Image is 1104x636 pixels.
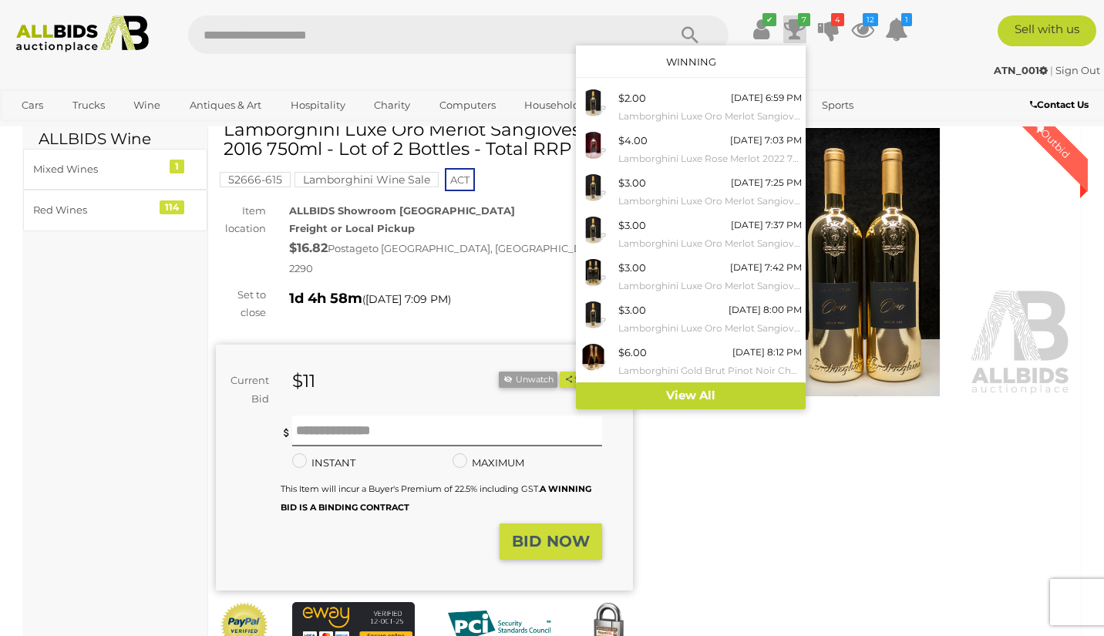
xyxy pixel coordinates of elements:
a: Sports [812,93,863,118]
strong: Freight or Local Pickup [289,222,415,234]
strong: $16.82 [289,241,328,255]
small: Lamborghini Luxe Oro Merlot Sangiovese 2016 750ml - Lot of 2 Bottles - Total RRP $398 [618,278,802,294]
a: $4.00 [DATE] 7:03 PM Lamborghini Luxe Rose Merlot 2022 750ml - RRP $199 [576,128,806,170]
button: Unwatch [499,372,557,388]
div: Current Bid [216,372,281,408]
img: 52666-573a.jpg [580,259,607,286]
a: $2.00 [DATE] 6:59 PM Lamborghini Luxe Oro Merlot Sangiovese 2016 750ml - RRP $199 [576,86,806,128]
small: Lamborghini Luxe Rose Merlot 2022 750ml - RRP $199 [618,150,802,167]
span: to [GEOGRAPHIC_DATA], [GEOGRAPHIC_DATA], 2290 [289,242,607,274]
a: $6.00 [DATE] 8:12 PM Lamborghini Gold Brut Pinot Noir Chardonnay NV 750ml - Lot of 2 Bottles - To... [576,340,806,382]
a: 4 [817,15,840,43]
a: Hospitality [281,93,355,118]
span: | [1050,64,1053,76]
mark: 52666-615 [220,172,291,187]
a: Wine [123,93,170,118]
a: Charity [364,93,420,118]
a: 12 [851,15,874,43]
small: Lamborghini Luxe Oro Merlot Sangiovese 2016 750ml - RRP $199 [618,193,802,210]
div: [DATE] 8:12 PM [732,344,802,361]
div: $3.00 [618,301,646,319]
a: Mixed Wines 1 [23,149,207,190]
a: ATN_001 [994,64,1050,76]
img: Allbids.com.au [8,15,157,52]
div: 1 [170,160,184,173]
a: $3.00 [DATE] 8:00 PM Lamborghini Luxe Oro Merlot Sangiovese 2016 750ml - RRP $199 [576,298,806,340]
i: 1 [901,13,912,26]
img: 52666-707a.jpg [580,89,607,116]
button: Share [560,372,602,388]
button: Search [651,15,729,54]
strong: BID NOW [512,532,590,550]
div: Item location [204,202,278,238]
a: Winning [666,56,716,68]
div: [DATE] 7:42 PM [730,259,802,276]
mark: Lamborghini Wine Sale [295,172,439,187]
a: 1 [885,15,908,43]
button: BID NOW [500,523,602,560]
strong: $11 [292,370,315,392]
i: 12 [863,13,878,26]
small: Lamborghini Gold Brut Pinot Noir Chardonnay NV 750ml - Lot of 2 Bottles - Total RRP $378 [618,362,802,379]
i: 4 [831,13,844,26]
div: $6.00 [618,344,647,362]
a: 7 [783,15,806,43]
label: MAXIMUM [453,454,524,472]
small: Lamborghini Luxe Oro Merlot Sangiovese 2016 750ml - RRP $199 [618,108,802,125]
a: Lamborghini Wine Sale [295,173,439,186]
i: 7 [798,13,810,26]
a: Contact Us [1030,96,1092,113]
img: 52666-323a.jpg [580,344,607,371]
div: Set to close [204,286,278,322]
div: [DATE] 7:25 PM [731,174,802,191]
a: Sign Out [1055,64,1100,76]
strong: ATN_001 [994,64,1048,76]
div: [DATE] 6:59 PM [731,89,802,106]
span: [DATE] 7:09 PM [365,292,448,306]
div: Outbid [1017,105,1088,176]
a: $3.00 [DATE] 7:37 PM Lamborghini Luxe Oro Merlot Sangiovese 2016 750ml - RRP $199 [576,213,806,255]
div: $3.00 [618,259,646,277]
label: INSTANT [292,454,355,472]
small: Lamborghini Luxe Oro Merlot Sangiovese 2016 750ml - RRP $199 [618,235,802,252]
a: $3.00 [DATE] 7:42 PM Lamborghini Luxe Oro Merlot Sangiovese 2016 750ml - Lot of 2 Bottles - Total... [576,255,806,298]
a: $3.00 [DATE] 7:25 PM Lamborghini Luxe Oro Merlot Sangiovese 2016 750ml - RRP $199 [576,170,806,213]
img: Lamborghini Luxe Oro Merlot Sangiovese 2016 750ml - Lot of 2 Bottles - Total RRP $398 [656,128,1073,397]
div: Postage [289,237,633,278]
a: View All [576,382,806,409]
a: Cars [12,93,53,118]
a: [GEOGRAPHIC_DATA] [12,118,141,143]
a: Red Wines 114 [23,190,207,231]
div: [DATE] 7:37 PM [731,217,802,234]
a: 52666-615 [220,173,291,186]
div: [DATE] 8:00 PM [729,301,802,318]
strong: ALLBIDS Showroom [GEOGRAPHIC_DATA] [289,204,515,217]
img: 52666-665a.jpg [580,301,607,328]
a: Antiques & Art [180,93,271,118]
div: $2.00 [618,89,646,107]
img: 52666-735a.jpg [580,174,607,201]
span: ( ) [362,293,451,305]
span: ACT [445,168,475,191]
a: Computers [429,93,506,118]
div: Mixed Wines [33,160,160,178]
img: 52666-693a.jpg [580,217,607,244]
a: ✔ [749,15,772,43]
div: $3.00 [618,217,646,234]
li: Unwatch this item [499,372,557,388]
div: [DATE] 7:03 PM [730,132,802,149]
div: $3.00 [618,174,646,192]
b: A WINNING BID IS A BINDING CONTRACT [281,483,591,512]
div: $4.00 [618,132,648,150]
b: Contact Us [1030,99,1089,110]
h2: ALLBIDS Wine [39,130,192,147]
div: 114 [160,200,184,214]
h1: Lamborghini Luxe Oro Merlot Sangiovese 2016 750ml - Lot of 2 Bottles - Total RRP $398 [224,120,629,160]
a: Household [514,93,590,118]
div: Red Wines [33,201,160,219]
strong: 1d 4h 58m [289,290,362,307]
i: ✔ [762,13,776,26]
small: Lamborghini Luxe Oro Merlot Sangiovese 2016 750ml - RRP $199 [618,320,802,337]
small: This Item will incur a Buyer's Premium of 22.5% including GST. [281,483,591,512]
a: Trucks [62,93,115,118]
